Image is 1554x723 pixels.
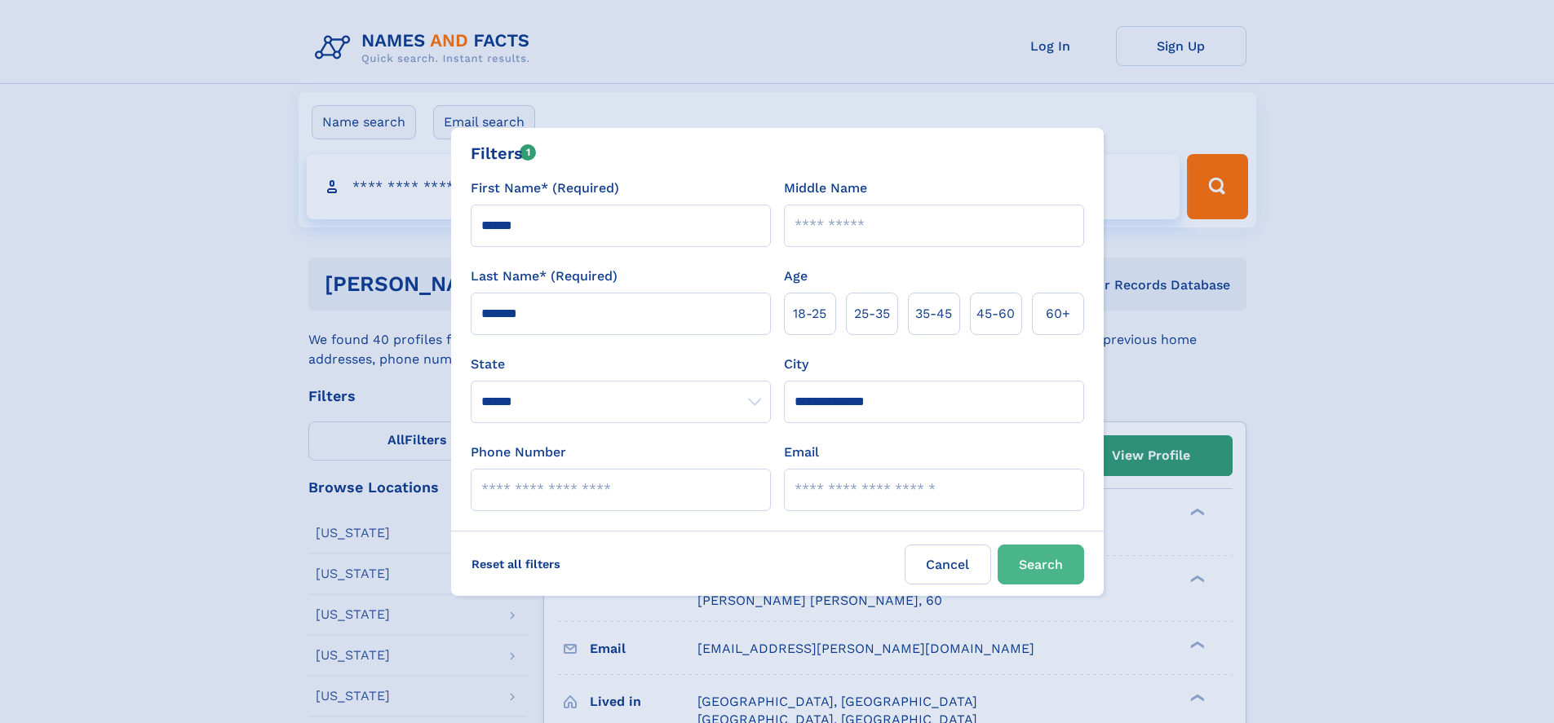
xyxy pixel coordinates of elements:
[471,355,771,374] label: State
[471,141,537,165] div: Filters
[784,443,819,462] label: Email
[793,304,826,324] span: 18‑25
[784,267,808,286] label: Age
[915,304,952,324] span: 35‑45
[784,179,867,198] label: Middle Name
[976,304,1015,324] span: 45‑60
[1046,304,1070,324] span: 60+
[471,443,566,462] label: Phone Number
[998,544,1084,584] button: Search
[784,355,808,374] label: City
[854,304,890,324] span: 25‑35
[471,267,618,286] label: Last Name* (Required)
[461,544,571,584] label: Reset all filters
[905,544,991,584] label: Cancel
[471,179,619,198] label: First Name* (Required)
